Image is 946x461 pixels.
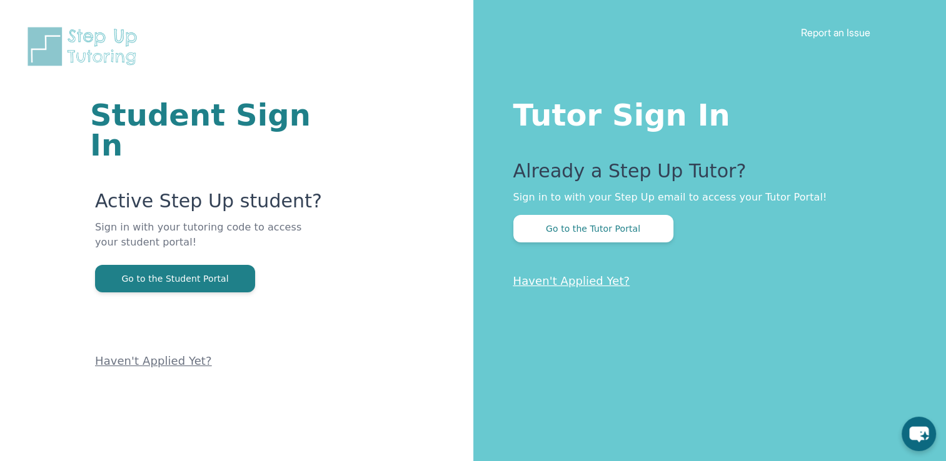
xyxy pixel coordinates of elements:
[95,354,212,367] a: Haven't Applied Yet?
[95,272,255,284] a: Go to the Student Portal
[513,95,897,130] h1: Tutor Sign In
[513,190,897,205] p: Sign in to with your Step Up email to access your Tutor Portal!
[95,220,323,265] p: Sign in with your tutoring code to access your student portal!
[90,100,323,160] h1: Student Sign In
[95,265,255,292] button: Go to the Student Portal
[801,26,870,39] a: Report an Issue
[513,215,673,242] button: Go to the Tutor Portal
[25,25,145,68] img: Step Up Tutoring horizontal logo
[95,190,323,220] p: Active Step Up student?
[513,274,630,287] a: Haven't Applied Yet?
[513,222,673,234] a: Go to the Tutor Portal
[902,417,936,451] button: chat-button
[513,160,897,190] p: Already a Step Up Tutor?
